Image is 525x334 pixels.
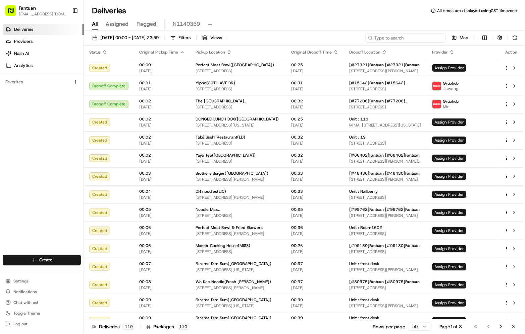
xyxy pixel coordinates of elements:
[349,171,420,176] span: [#48430]Fantuan [#48430]Fantuan
[349,135,366,140] span: Unit : 19
[291,177,338,182] span: [DATE]
[196,141,280,146] span: [STREET_ADDRESS]
[349,225,382,230] span: Unit : Room1602
[178,35,191,41] span: Filters
[3,319,81,329] button: Log out
[349,285,421,290] span: [STREET_ADDRESS]
[349,231,421,236] span: [STREET_ADDRESS]
[19,11,67,17] button: [EMAIL_ADDRESS][DOMAIN_NAME]
[139,285,185,290] span: [DATE]
[196,62,274,68] span: Perfect Meat Bowl([GEOGRAPHIC_DATA])
[432,50,448,55] span: Provider
[139,141,185,146] span: [DATE]
[13,321,27,327] span: Log out
[19,5,36,11] button: Fantuan
[349,86,421,92] span: [STREET_ADDRESS]
[196,195,280,200] span: [STREET_ADDRESS][PERSON_NAME]
[196,171,268,176] span: Brothers Burger([GEOGRAPHIC_DATA])
[196,243,250,248] span: Master Cooking House(MISS)
[146,323,190,330] div: Packages
[122,324,135,330] div: 110
[173,20,200,28] span: N1140369
[196,50,225,55] span: Pickup Location
[196,116,279,122] span: DONGBEI·LUNCH BOX([GEOGRAPHIC_DATA])
[291,80,338,86] span: 00:31
[139,159,185,164] span: [DATE]
[291,315,338,321] span: 00:39
[349,153,420,158] span: [#68402]Fantuan [#68402]Fantuan
[3,255,81,265] button: Create
[210,35,222,41] span: Views
[432,245,466,252] span: Assign Provider
[3,36,84,47] a: Providers
[460,35,468,41] span: Map
[14,38,33,45] span: Providers
[291,267,338,272] span: [DATE]
[291,62,338,68] span: 00:25
[139,231,185,236] span: [DATE]
[291,122,338,128] span: [DATE]
[349,267,421,272] span: [STREET_ADDRESS][PERSON_NAME]
[177,324,190,330] div: 110
[349,177,421,182] span: [STREET_ADDRESS][PERSON_NAME]
[106,20,128,28] span: Assigned
[196,279,271,284] span: Wo Kee Noodle(Fresh [PERSON_NAME])
[3,24,84,35] a: Deliveries
[432,263,466,270] span: Assign Provider
[92,20,98,28] span: All
[349,243,420,248] span: [#99130]Fantuan [#99130]Fantuan
[3,276,81,286] button: Settings
[13,289,37,295] span: Notifications
[196,86,280,92] span: [STREET_ADDRESS]
[432,64,466,72] span: Assign Provider
[349,303,421,309] span: [STREET_ADDRESS][PERSON_NAME]
[196,135,245,140] span: Také Sushi Restaurant(LD)
[291,195,338,200] span: [DATE]
[432,82,441,90] img: 5e692f75ce7d37001a5d71f1
[196,177,280,182] span: [STREET_ADDRESS][PERSON_NAME]
[291,231,338,236] span: [DATE]
[92,5,126,16] h1: Deliveries
[139,297,185,303] span: 00:09
[291,68,338,74] span: [DATE]
[3,3,69,19] button: Fantuan[EMAIL_ADDRESS][DOMAIN_NAME]
[291,225,338,230] span: 00:36
[137,20,156,28] span: Flagged
[439,323,462,330] div: Page 1 of 3
[14,63,33,69] span: Analytics
[449,33,471,43] button: Map
[432,281,466,288] span: Assign Provider
[139,68,185,74] span: [DATE]
[196,231,280,236] span: [STREET_ADDRESS][PERSON_NAME]
[196,98,280,104] span: The [GEOGRAPHIC_DATA]([GEOGRAPHIC_DATA])
[291,285,338,290] span: [DATE]
[196,315,271,321] span: Farama Dim Sum([GEOGRAPHIC_DATA])
[196,213,280,218] span: [STREET_ADDRESS]
[139,80,185,86] span: 00:01
[443,99,459,104] span: Grubhub
[196,297,271,303] span: Farama Dim Sum([GEOGRAPHIC_DATA])
[432,299,466,307] span: Assign Provider
[349,315,379,321] span: Unit : front desk
[196,189,226,194] span: DH noodles(LIC)
[365,33,446,43] input: Type to search
[291,261,338,266] span: 00:37
[432,100,441,108] img: 5e692f75ce7d37001a5d71f1
[349,189,378,194] span: Unit : Nailberry
[92,323,135,330] div: Deliveries
[196,80,235,86] span: Yipho(20TH AVE BK)
[432,209,466,216] span: Assign Provider
[14,51,29,57] span: Nash AI
[291,243,338,248] span: 00:26
[196,68,280,74] span: [STREET_ADDRESS]
[139,213,185,218] span: [DATE]
[139,171,185,176] span: 00:03
[3,60,84,71] a: Analytics
[139,116,185,122] span: 00:02
[291,303,338,309] span: [DATE]
[432,173,466,180] span: Assign Provider
[432,191,466,198] span: Assign Provider
[349,207,420,212] span: [#99762]Fantuan [#99762]Fantuan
